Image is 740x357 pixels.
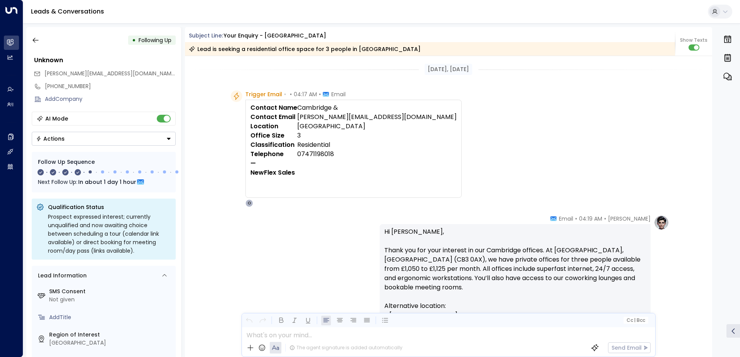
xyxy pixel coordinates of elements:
span: 04:17 AM [294,90,317,98]
span: [PERSON_NAME][EMAIL_ADDRESS][DOMAIN_NAME] [45,70,176,77]
span: [PERSON_NAME] [608,215,651,223]
div: O [245,199,253,207]
td: [PERSON_NAME][EMAIL_ADDRESS][DOMAIN_NAME] [297,112,457,122]
strong: Contact Name [250,103,297,112]
div: AddTitle [49,313,173,321]
strong: — [250,159,256,168]
strong: Location [250,122,278,131]
div: [GEOGRAPHIC_DATA] [49,339,173,347]
button: Actions [32,132,176,146]
strong: Contact Email [250,112,295,121]
div: Actions [36,135,65,142]
strong: Telephone [250,150,284,158]
td: 07471198018 [297,150,457,159]
div: AI Mode [45,115,68,122]
div: Button group with a nested menu [32,132,176,146]
span: Cc Bcc [626,318,645,323]
div: Prospect expressed interest; currently unqualified and now awaiting choice between scheduling a t... [48,212,171,255]
div: Next Follow Up: [38,178,170,186]
div: AddCompany [45,95,176,103]
div: • [132,33,136,47]
button: Undo [244,316,254,325]
strong: NewFlex Sales [250,168,295,177]
span: • [284,90,286,98]
span: • [319,90,321,98]
div: [DATE], [DATE] [425,64,472,75]
span: In about 1 day 1 hour [78,178,136,186]
button: Cc|Bcc [623,317,648,324]
label: Region of Interest [49,331,173,339]
strong: Classification [250,140,295,149]
div: Not given [49,296,173,304]
span: Email [331,90,346,98]
p: Qualification Status [48,203,171,211]
td: Cambridge & [297,103,457,112]
span: • [604,215,606,223]
span: • [575,215,577,223]
span: Following Up [139,36,171,44]
span: Subject Line: [189,32,223,39]
button: Redo [258,316,267,325]
div: Your enquiry - [GEOGRAPHIC_DATA] [224,32,326,40]
span: • [290,90,292,98]
label: SMS Consent [49,287,173,296]
span: 04:19 AM [579,215,602,223]
div: The agent signature is added automatically [289,344,403,351]
div: Follow Up Sequence [38,158,170,166]
strong: Office Size [250,131,284,140]
span: | [634,318,636,323]
td: 3 [297,131,457,140]
td: [GEOGRAPHIC_DATA] [297,122,457,131]
div: Lead Information [35,272,87,280]
td: Residential [297,140,457,150]
span: Trigger Email [245,90,282,98]
span: Email [559,215,573,223]
img: profile-logo.png [654,215,669,230]
div: Lead is seeking a residential office space for 3 people in [GEOGRAPHIC_DATA] [189,45,421,53]
a: Leads & Conversations [31,7,104,16]
div: Unknown [34,56,176,65]
span: Show Texts [680,37,707,44]
span: sam@cambridgeandcountry.co.uk [45,70,176,78]
div: [PHONE_NUMBER] [45,82,176,90]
